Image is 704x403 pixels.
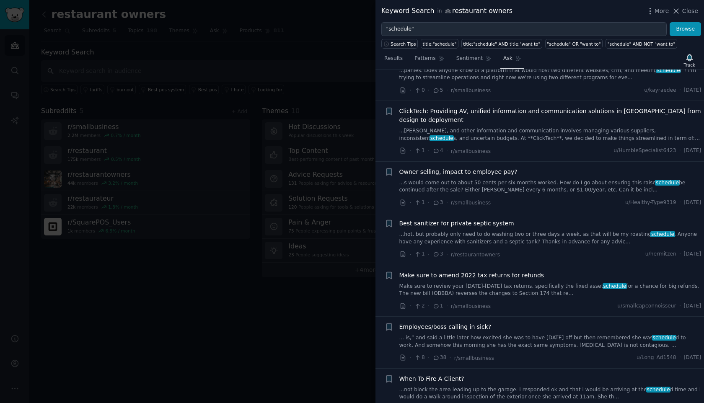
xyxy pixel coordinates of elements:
[608,41,676,47] div: "schedule" AND NOT "want to"
[399,334,701,349] a: ... is,” and said a little later how excited she was to have [DATE] off but then remembered she w...
[432,87,443,94] span: 5
[672,7,698,15] button: Close
[454,355,494,361] span: r/smallbusiness
[625,199,676,207] span: u/Healthy-Type9319
[409,147,411,155] span: ·
[414,251,424,258] span: 1
[399,375,464,383] a: When To Fire A Client?
[681,52,698,69] button: Track
[399,168,518,176] a: Owner selling, impact to employee pay?
[644,87,676,94] span: u/kayraedee
[421,39,458,49] a: title:"schedule"
[679,354,681,362] span: ·
[381,22,667,36] input: Try a keyword related to your business
[451,148,491,154] span: r/smallbusiness
[428,147,430,155] span: ·
[679,199,681,207] span: ·
[451,200,491,206] span: r/smallbusiness
[399,127,701,142] a: ...[PERSON_NAME], and other information and communication involves managing various suppliers, in...
[446,198,448,207] span: ·
[646,7,669,15] button: More
[679,87,681,94] span: ·
[652,335,676,341] span: schedule
[684,147,701,155] span: [DATE]
[430,135,454,141] span: schedule
[409,354,411,362] span: ·
[428,302,430,310] span: ·
[679,147,681,155] span: ·
[684,302,701,310] span: [DATE]
[399,231,701,245] a: ...hot, but probably only need to do washing two or three days a week, as that will be my roastin...
[613,147,676,155] span: u/HumbleSpecialist6423
[381,52,406,69] a: Results
[399,67,701,82] a: ...panies. Does anyone know of a platform that would host two different websites, crm, and meetin...
[409,86,411,95] span: ·
[684,87,701,94] span: [DATE]
[453,52,494,69] a: Sentiment
[414,147,424,155] span: 1
[446,302,448,310] span: ·
[399,179,701,194] a: ...s would come out to about 50 cents per six months worked. How do I go about ensuring this rais...
[670,22,701,36] button: Browse
[412,52,447,69] a: Patterns
[446,250,448,259] span: ·
[399,219,514,228] a: Best sanitizer for private septic system
[684,199,701,207] span: [DATE]
[545,39,603,49] a: "schedule" OR "want to"
[449,354,451,362] span: ·
[463,41,540,47] div: title:"schedule" AND title:"want to"
[684,62,695,68] div: Track
[432,147,443,155] span: 4
[399,323,492,331] a: Employees/boss calling in sick?
[437,8,442,15] span: in
[606,39,677,49] a: "schedule" AND NOT "want to"
[414,354,424,362] span: 8
[399,107,701,124] a: ClickTech: Providing AV, unified information and communication solutions in [GEOGRAPHIC_DATA] fro...
[414,87,424,94] span: 0
[446,86,448,95] span: ·
[684,354,701,362] span: [DATE]
[646,387,670,393] span: schedule
[414,302,424,310] span: 2
[645,251,676,258] span: u/hermitzen
[414,55,435,62] span: Patterns
[456,55,483,62] span: Sentiment
[637,354,676,362] span: u/Long_Ad1548
[423,41,457,47] div: title:"schedule"
[446,147,448,155] span: ·
[500,52,524,69] a: Ask
[432,251,443,258] span: 3
[451,303,491,309] span: r/smallbusiness
[384,55,403,62] span: Results
[451,88,491,93] span: r/smallbusiness
[655,7,669,15] span: More
[684,251,701,258] span: [DATE]
[399,386,701,401] a: ...not block the area leading up to the garage. i responded ok and that i would be arriving at th...
[381,39,418,49] button: Search Tips
[656,67,681,73] span: schedule
[409,198,411,207] span: ·
[399,283,701,297] a: Make sure to review your [DATE]-[DATE] tax returns, specifically the fixed assetschedulefor a cha...
[451,252,500,258] span: r/restaurantowners
[679,251,681,258] span: ·
[399,271,544,280] span: Make sure to amend 2022 tax returns for refunds
[655,180,679,186] span: schedule
[428,198,430,207] span: ·
[547,41,600,47] div: "schedule" OR "want to"
[503,55,512,62] span: Ask
[617,302,676,310] span: u/smallcapconnoisseur
[679,302,681,310] span: ·
[428,250,430,259] span: ·
[432,354,446,362] span: 38
[603,283,627,289] span: schedule
[432,199,443,207] span: 3
[409,250,411,259] span: ·
[414,199,424,207] span: 1
[682,7,698,15] span: Close
[461,39,542,49] a: title:"schedule" AND title:"want to"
